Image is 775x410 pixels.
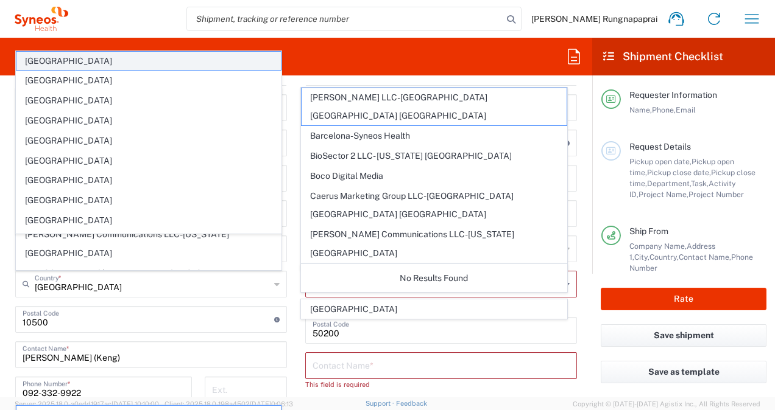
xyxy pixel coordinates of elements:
[629,90,717,100] span: Requester Information
[302,187,566,224] span: Caerus Marketing Group LLC-[GEOGRAPHIC_DATA] [GEOGRAPHIC_DATA] [GEOGRAPHIC_DATA]
[302,127,566,145] span: Barcelona-Syneos Health
[629,157,692,166] span: Pickup open date,
[16,111,281,130] span: [GEOGRAPHIC_DATA]
[302,300,566,319] span: [GEOGRAPHIC_DATA]
[165,400,293,408] span: Client: 2025.18.0-198a450
[302,88,566,126] span: [PERSON_NAME] LLC-[GEOGRAPHIC_DATA] [GEOGRAPHIC_DATA] [GEOGRAPHIC_DATA]
[16,71,281,90] span: [GEOGRAPHIC_DATA]
[679,252,731,262] span: Contact Name,
[16,91,281,110] span: [GEOGRAPHIC_DATA]
[691,179,709,188] span: Task,
[603,49,723,64] h2: Shipment Checklist
[15,49,154,64] h2: Desktop Shipment Request
[629,142,691,151] span: Request Details
[246,400,293,408] span: 2[DATE]0:06:13
[647,168,711,177] span: Pickup close date,
[652,105,676,114] span: Phone,
[649,252,679,262] span: Country,
[629,226,668,236] span: Ship From
[573,398,760,409] span: Copyright © [DATE]-[DATE] Agistix Inc., All Rights Reserved
[396,400,427,407] a: Feedback
[305,379,577,390] div: This field is required
[16,225,281,263] span: [PERSON_NAME] Communications LLC-[US_STATE] [GEOGRAPHIC_DATA]
[634,252,649,262] span: City,
[187,7,503,30] input: Shipment, tracking or reference number
[302,225,566,263] span: [PERSON_NAME] Communications LLC-[US_STATE] [GEOGRAPHIC_DATA]
[647,179,691,188] span: Department,
[16,171,281,190] span: [GEOGRAPHIC_DATA]
[16,191,281,210] span: [GEOGRAPHIC_DATA]
[302,147,566,165] span: BioSector 2 LLC- [US_STATE] [GEOGRAPHIC_DATA]
[301,264,567,292] div: No Results Found
[629,105,652,114] span: Name,
[16,131,281,150] span: [GEOGRAPHIC_DATA]
[629,241,687,251] span: Company Name,
[601,288,766,310] button: Rate
[676,105,696,114] span: Email
[16,264,281,302] span: [PERSON_NAME] Chicco Agency, LLC-[US_STATE] [GEOGRAPHIC_DATA]
[601,324,766,347] button: Save shipment
[16,151,281,170] span: [GEOGRAPHIC_DATA]
[531,13,657,24] span: [PERSON_NAME] Rungnapaprai
[639,190,688,199] span: Project Name,
[305,297,577,308] div: This field is required
[16,231,281,250] span: [GEOGRAPHIC_DATA]
[16,211,281,230] span: [GEOGRAPHIC_DATA]
[15,400,159,408] span: Server: 2025.18.0-a0edd1917ac
[111,400,159,408] span: [DATE] 10:10:00
[366,400,396,407] a: Support
[302,167,566,186] span: Boco Digital Media
[688,190,744,199] span: Project Number
[601,361,766,383] button: Save as template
